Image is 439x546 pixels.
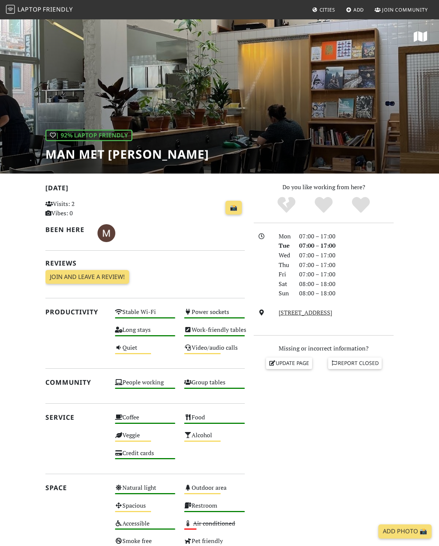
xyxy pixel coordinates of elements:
[378,524,432,539] a: Add Photo 📸
[382,6,428,13] span: Join Community
[193,519,235,527] s: Air conditioned
[45,308,106,316] h2: Productivity
[305,196,342,215] div: Yes
[110,342,180,360] div: Quiet
[45,270,129,284] a: Join and leave a review!
[45,199,106,218] p: Visits: 2 Vibes: 0
[97,228,115,237] span: Margot Ridderikhoff
[6,3,73,16] a: LaptopFriendly LaptopFriendly
[45,413,106,421] h2: Service
[295,241,398,251] div: 07:00 – 17:00
[45,378,106,386] h2: Community
[180,342,249,360] div: Video/audio calls
[45,147,209,161] h1: Man met [PERSON_NAME]
[110,324,180,342] div: Long stays
[309,3,338,16] a: Cities
[180,430,249,448] div: Alcohol
[225,201,242,215] a: 📸
[45,484,106,492] h2: Space
[180,324,249,342] div: Work-friendly tables
[295,270,398,279] div: 07:00 – 17:00
[254,344,394,353] p: Missing or incorrect information?
[328,358,382,369] a: Report closed
[353,6,364,13] span: Add
[180,412,249,430] div: Food
[45,259,245,267] h2: Reviews
[279,308,332,317] a: [STREET_ADDRESS]
[6,5,15,14] img: LaptopFriendly
[110,307,180,324] div: Stable Wi-Fi
[342,196,379,215] div: Definitely!
[295,251,398,260] div: 07:00 – 17:00
[295,279,398,289] div: 08:00 – 18:00
[274,232,295,241] div: Mon
[372,3,431,16] a: Join Community
[268,196,305,215] div: No
[274,289,295,298] div: Sun
[254,182,394,192] p: Do you like working from here?
[180,307,249,324] div: Power sockets
[97,224,115,242] img: 3228-margot.jpg
[295,289,398,298] div: 08:00 – 18:00
[110,500,180,518] div: Spacious
[45,130,132,142] div: | 92% Laptop Friendly
[110,430,180,448] div: Veggie
[274,241,295,251] div: Tue
[274,260,295,270] div: Thu
[343,3,367,16] a: Add
[110,448,180,466] div: Credit cards
[274,251,295,260] div: Wed
[110,518,180,536] div: Accessible
[110,377,180,395] div: People working
[180,500,249,518] div: Restroom
[180,377,249,395] div: Group tables
[45,184,245,195] h2: [DATE]
[17,5,42,13] span: Laptop
[180,482,249,500] div: Outdoor area
[295,260,398,270] div: 07:00 – 17:00
[320,6,335,13] span: Cities
[45,226,89,234] h2: Been here
[110,412,180,430] div: Coffee
[43,5,73,13] span: Friendly
[295,232,398,241] div: 07:00 – 17:00
[274,270,295,279] div: Fri
[110,482,180,500] div: Natural light
[266,358,312,369] a: Update page
[274,279,295,289] div: Sat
